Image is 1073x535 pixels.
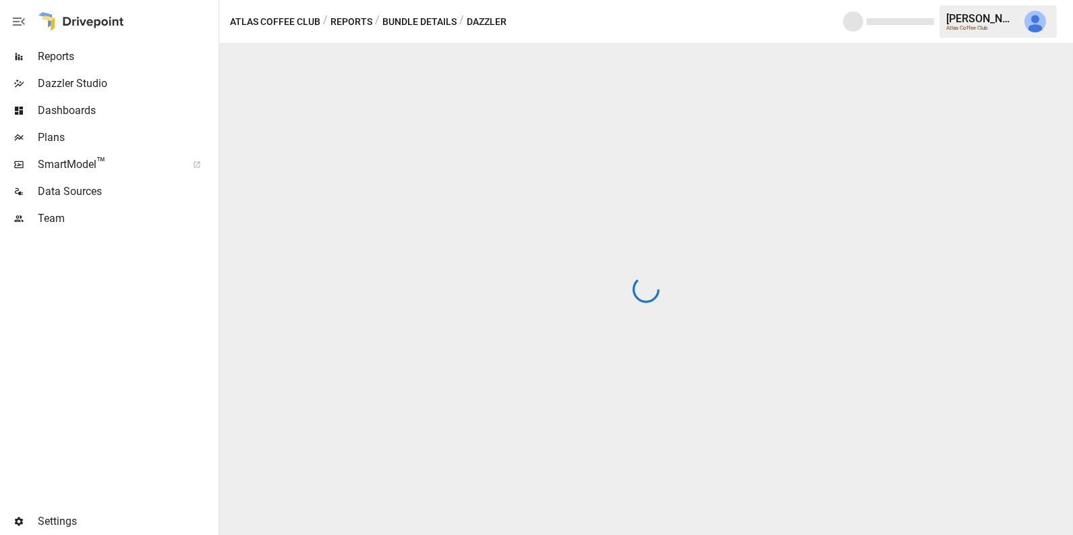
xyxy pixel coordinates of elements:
button: Reports [330,13,372,30]
span: Team [38,210,216,227]
span: Dashboards [38,103,216,119]
img: Julie Wilton [1024,11,1046,32]
div: / [323,13,328,30]
button: Atlas Coffee Club [230,13,320,30]
span: Reports [38,49,216,65]
div: [PERSON_NAME] [946,12,1016,25]
span: Dazzler Studio [38,76,216,92]
button: Bundle Details [382,13,457,30]
div: / [459,13,464,30]
span: Settings [38,513,216,530]
div: / [375,13,380,30]
span: SmartModel [38,157,178,173]
button: Julie Wilton [1016,3,1054,40]
span: Plans [38,130,216,146]
div: Atlas Coffee Club [946,25,1016,31]
span: Data Sources [38,184,216,200]
span: ™ [96,154,106,171]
